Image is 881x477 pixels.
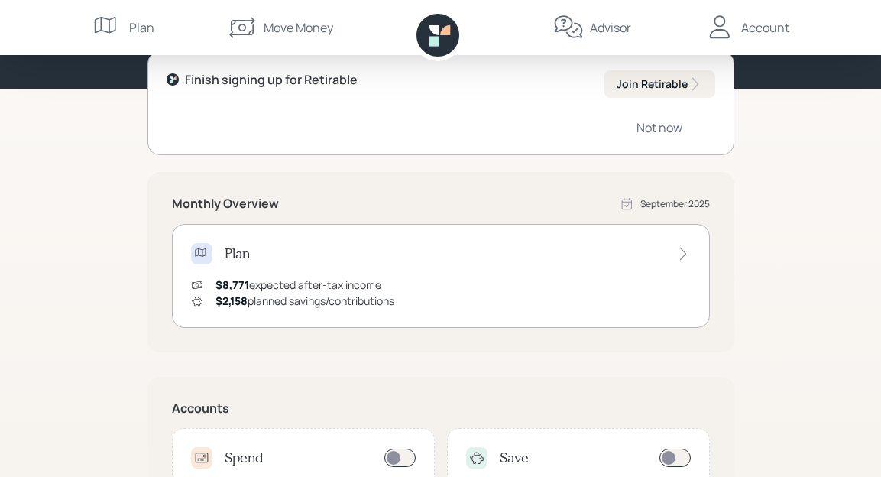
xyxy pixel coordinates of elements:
div: Advisor [590,18,631,37]
div: September 2025 [640,197,710,211]
div: Not now [636,119,682,136]
h4: Save [500,449,529,466]
div: expected after-tax income [215,277,381,293]
div: Join Retirable [617,76,703,92]
h5: Accounts [172,401,710,416]
div: Finish signing up for Retirable [185,70,358,89]
div: Move Money [264,18,333,37]
span: $2,158 [215,294,248,308]
h4: Spend [225,449,264,466]
span: $8,771 [215,277,249,292]
div: Account [741,18,789,37]
h5: Monthly Overview [172,196,279,211]
button: Join Retirable [604,70,715,98]
div: Plan [129,18,154,37]
h4: Plan [225,245,250,262]
div: planned savings/contributions [215,293,394,309]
